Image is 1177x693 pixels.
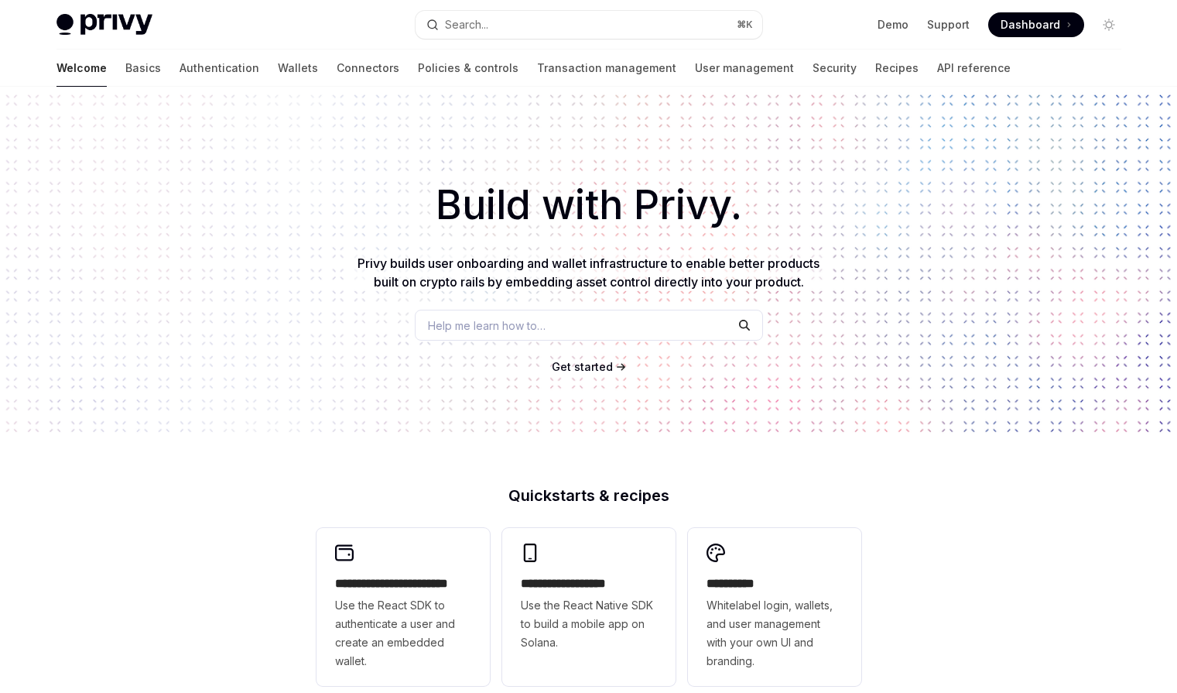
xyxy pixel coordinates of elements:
[502,528,676,686] a: **** **** **** ***Use the React Native SDK to build a mobile app on Solana.
[316,488,861,503] h2: Quickstarts & recipes
[56,14,152,36] img: light logo
[335,596,471,671] span: Use the React SDK to authenticate a user and create an embedded wallet.
[337,50,399,87] a: Connectors
[878,17,908,33] a: Demo
[695,50,794,87] a: User management
[1001,17,1060,33] span: Dashboard
[927,17,970,33] a: Support
[813,50,857,87] a: Security
[552,359,613,375] a: Get started
[418,50,518,87] a: Policies & controls
[445,15,488,34] div: Search...
[180,50,259,87] a: Authentication
[125,50,161,87] a: Basics
[537,50,676,87] a: Transaction management
[737,19,753,31] span: ⌘ K
[688,528,861,686] a: **** *****Whitelabel login, wallets, and user management with your own UI and branding.
[937,50,1011,87] a: API reference
[358,256,819,290] span: Privy builds user onboarding and wallet infrastructure to enable better products built on crypto ...
[25,175,1152,235] h1: Build with Privy.
[707,596,843,671] span: Whitelabel login, wallets, and user management with your own UI and branding.
[56,50,107,87] a: Welcome
[278,50,318,87] a: Wallets
[428,317,546,334] span: Help me learn how to…
[521,596,657,652] span: Use the React Native SDK to build a mobile app on Solana.
[875,50,919,87] a: Recipes
[552,360,613,373] span: Get started
[1097,12,1121,37] button: Toggle dark mode
[416,11,762,39] button: Open search
[988,12,1084,37] a: Dashboard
